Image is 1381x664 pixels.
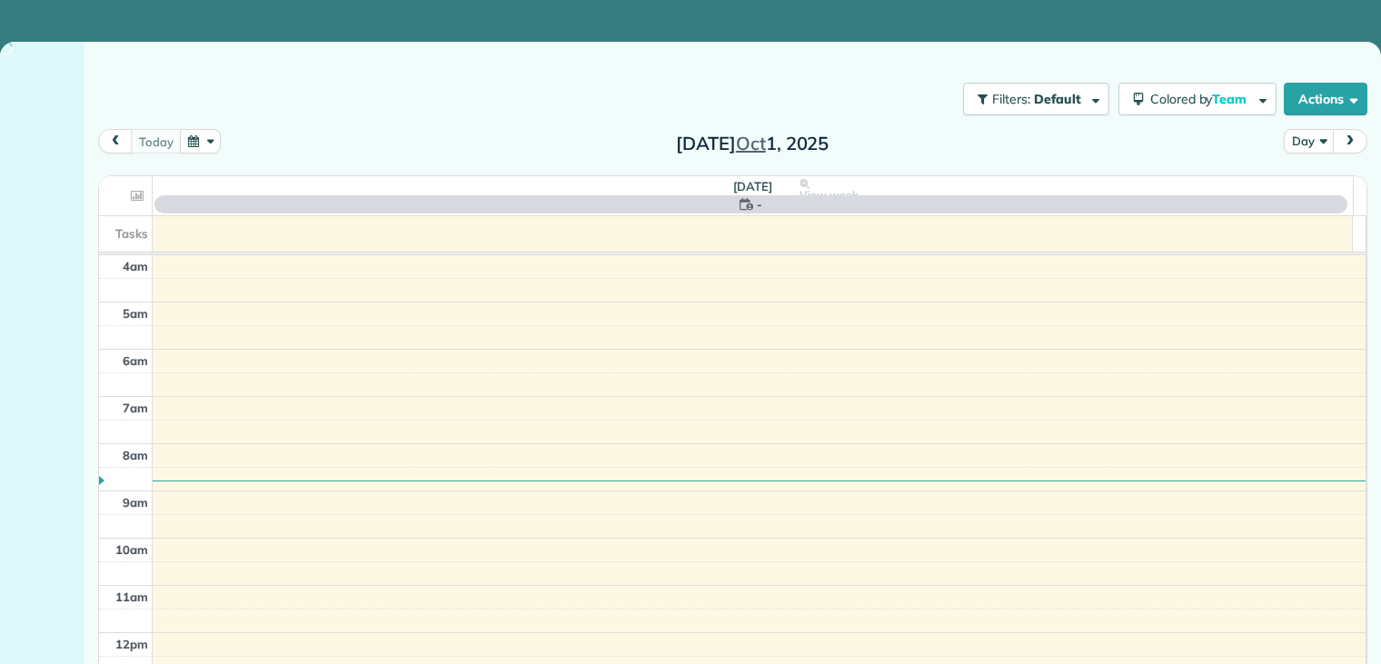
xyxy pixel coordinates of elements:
button: Day [1284,129,1334,154]
span: Tasks [115,226,148,241]
span: 6am [123,353,148,368]
span: 4am [123,259,148,273]
span: Filters: [992,91,1030,107]
button: prev [98,129,133,154]
a: Filters: Default [954,83,1109,115]
span: View week [800,188,858,203]
span: 12pm [115,637,148,651]
span: 8am [123,448,148,462]
button: today [131,129,181,154]
span: Team [1212,91,1249,107]
button: Actions [1284,83,1367,115]
span: - [757,195,762,213]
span: 9am [123,495,148,510]
span: Oct [736,132,766,154]
button: Colored byTeam [1118,83,1277,115]
span: 11am [115,590,148,604]
span: Default [1034,91,1082,107]
span: 5am [123,306,148,321]
button: next [1333,129,1367,154]
span: [DATE] [733,179,772,193]
span: 7am [123,401,148,415]
span: 10am [115,542,148,557]
span: Colored by [1150,91,1253,107]
button: Filters: Default [963,83,1109,115]
h2: [DATE] 1, 2025 [639,134,866,154]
